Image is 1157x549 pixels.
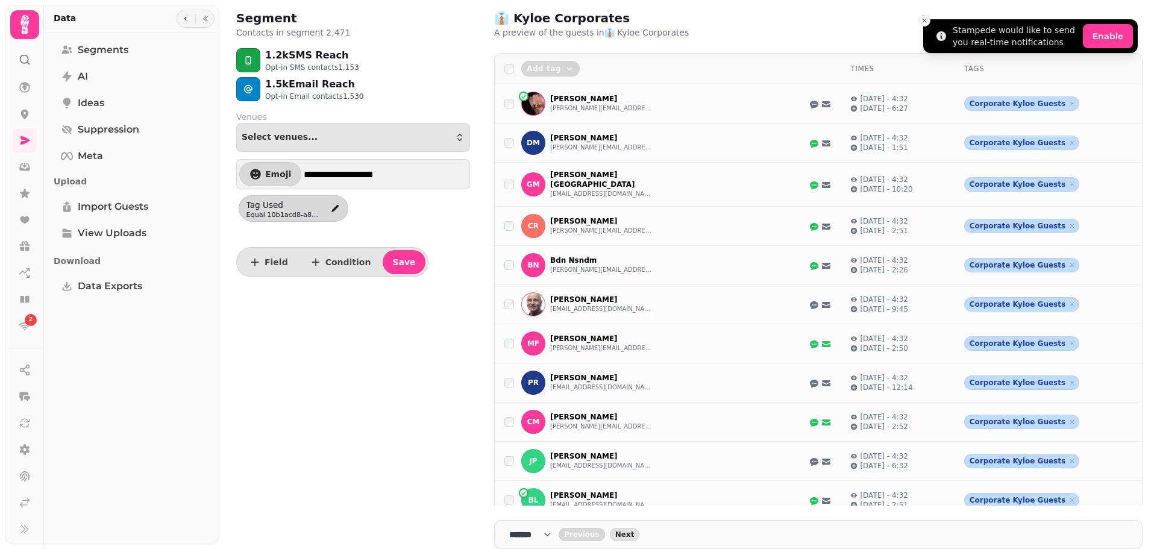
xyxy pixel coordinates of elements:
p: Upload [54,171,210,192]
div: Tags [964,64,1132,74]
div: Corporate Kyloe Guests [964,493,1079,507]
p: [PERSON_NAME] [550,295,653,304]
img: K M [522,293,545,316]
button: Close toast [918,14,930,27]
span: Tag used [246,199,319,211]
button: [PERSON_NAME][EMAIL_ADDRESS][DOMAIN_NAME] [550,104,653,113]
p: [DATE] - 10:20 [860,184,912,194]
button: back [559,528,605,541]
label: Venues [236,111,470,123]
span: Segments [78,43,128,57]
p: [DATE] - 6:32 [860,461,908,471]
p: [DATE] - 4:32 [860,412,908,422]
img: A Z [522,92,545,115]
span: Condition [325,258,371,266]
p: [DATE] - 1:51 [860,143,908,152]
p: [DATE] - 12:14 [860,383,912,392]
p: 1.2k SMS Reach [265,48,359,63]
button: Enable [1083,24,1133,48]
p: [DATE] - 2:26 [860,265,908,275]
div: Corporate Kyloe Guests [964,258,1079,272]
a: Segments [54,38,210,62]
span: BN [527,261,539,269]
button: Condition [300,250,381,274]
p: [PERSON_NAME] [550,334,653,344]
span: Data Exports [78,279,142,293]
span: 2 [29,316,33,324]
span: CM [527,418,540,426]
button: [PERSON_NAME][EMAIL_ADDRESS][PERSON_NAME][DOMAIN_NAME] [550,422,653,431]
h2: 👔 Kyloe Corporates [494,10,726,27]
div: Corporate Kyloe Guests [964,336,1079,351]
span: Ideas [78,96,104,110]
a: View Uploads [54,221,210,245]
div: Corporate Kyloe Guests [964,297,1079,312]
div: Corporate Kyloe Guests [964,219,1079,233]
div: Corporate Kyloe Guests [964,375,1079,390]
a: Import Guests [54,195,210,219]
p: [PERSON_NAME] [550,451,653,461]
p: Contacts in segment 2,471 [236,27,350,39]
span: DM [527,139,540,147]
p: [PERSON_NAME] [550,94,653,104]
span: BL [528,496,539,504]
p: [DATE] - 4:32 [860,334,908,344]
span: GM [527,180,540,189]
button: [EMAIL_ADDRESS][DOMAIN_NAME] [550,461,653,471]
p: [DATE] - 4:32 [860,216,908,226]
a: Data Exports [54,274,210,298]
p: [PERSON_NAME] [550,373,653,383]
h2: Segment [236,10,350,27]
span: View Uploads [78,226,146,240]
p: [PERSON_NAME] [GEOGRAPHIC_DATA] [550,170,653,189]
nav: Pagination [494,520,1143,549]
a: Meta [54,144,210,168]
p: Bdn Nsndm [550,256,653,265]
p: [DATE] - 4:32 [860,373,908,383]
span: Emoji [265,170,291,178]
p: [DATE] - 4:32 [860,295,908,304]
span: Suppression [78,122,139,137]
p: A preview of the guests in 👔 Kyloe Corporates [494,27,803,39]
button: [EMAIL_ADDRESS][DOMAIN_NAME] [550,500,653,510]
p: [DATE] - 9:45 [860,304,908,314]
p: [DATE] - 4:32 [860,175,908,184]
div: Corporate Kyloe Guests [964,415,1079,429]
span: CR [528,222,539,230]
button: Emoji [239,162,301,186]
button: [PERSON_NAME][EMAIL_ADDRESS][PERSON_NAME][DOMAIN_NAME] [550,226,653,236]
h2: Data [54,12,76,24]
span: PR [528,378,539,387]
button: Field [239,250,298,274]
div: Corporate Kyloe Guests [964,454,1079,468]
p: [DATE] - 2:51 [860,226,908,236]
p: [DATE] - 2:52 [860,422,908,431]
p: [DATE] - 2:51 [860,500,908,510]
button: [PERSON_NAME][EMAIL_ADDRESS][DOMAIN_NAME] [550,344,653,353]
button: edit [325,199,345,218]
div: Corporate Kyloe Guests [964,177,1079,192]
span: AI [78,69,88,84]
button: [EMAIL_ADDRESS][DOMAIN_NAME] [550,304,653,314]
button: [PERSON_NAME][EMAIL_ADDRESS][PERSON_NAME][DOMAIN_NAME] [550,265,653,275]
button: Select venues... [236,123,470,152]
button: [EMAIL_ADDRESS][DOMAIN_NAME] [550,383,653,392]
span: Field [265,258,288,266]
span: Previous [564,531,600,538]
p: [DATE] - 6:27 [860,104,908,113]
p: [DATE] - 4:32 [860,133,908,143]
p: [PERSON_NAME] [550,216,653,226]
p: [DATE] - 4:32 [860,491,908,500]
p: [DATE] - 4:32 [860,256,908,265]
span: JP [529,457,537,465]
span: Meta [78,149,103,163]
span: Import Guests [78,199,148,214]
div: Times [850,64,944,74]
span: Select venues... [242,133,318,142]
span: MF [527,339,539,348]
p: Download [54,250,210,272]
span: Save [392,258,415,266]
button: [PERSON_NAME][EMAIL_ADDRESS][DOMAIN_NAME] [550,143,653,152]
button: Add tag [521,61,580,77]
button: [EMAIL_ADDRESS][DOMAIN_NAME] [550,189,653,199]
